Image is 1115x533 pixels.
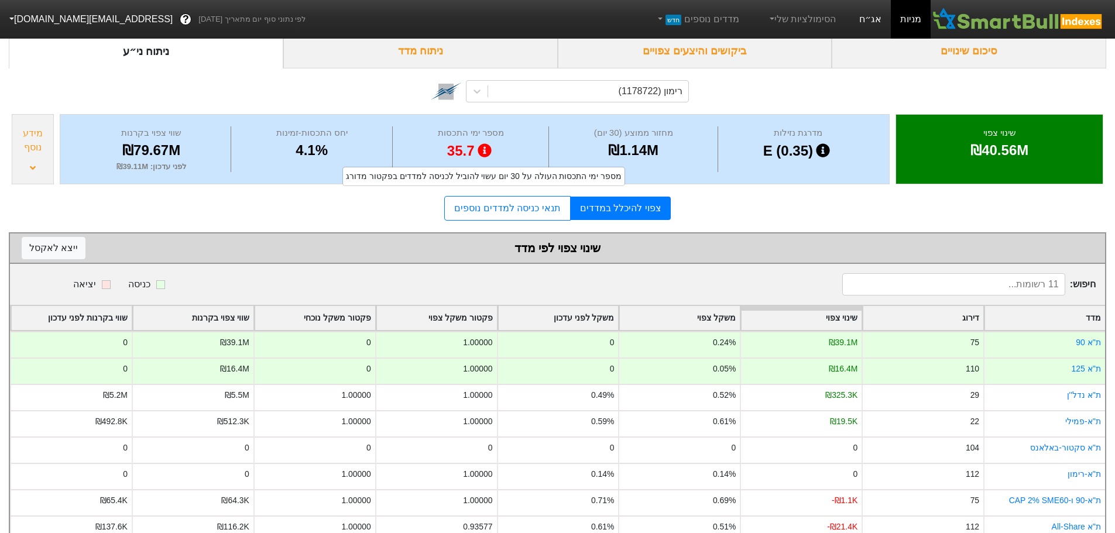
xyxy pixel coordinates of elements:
[853,442,857,454] div: 0
[591,415,614,428] div: 0.59%
[73,277,96,291] div: יציאה
[463,336,492,349] div: 1.00000
[931,8,1106,31] img: SmartBull
[123,468,128,480] div: 0
[95,521,128,533] div: ₪137.6K
[463,389,492,401] div: 1.00000
[558,34,832,68] div: ביקושים והיצעים צפויים
[966,442,979,454] div: 104
[396,140,546,162] div: 35.7
[341,468,370,480] div: 1.00000
[341,389,370,401] div: 1.00000
[103,389,128,401] div: ₪5.2M
[966,363,979,375] div: 110
[255,306,375,330] div: Toggle SortBy
[234,140,389,161] div: 4.1%
[830,415,857,428] div: ₪19.5K
[911,140,1088,161] div: ₪40.56M
[651,8,744,31] a: מדדים נוספיםחדש
[198,13,306,25] span: לפי נתוני סוף יום מתאריך [DATE]
[741,306,862,330] div: Toggle SortBy
[970,415,979,428] div: 22
[245,442,249,454] div: 0
[713,363,736,375] div: 0.05%
[22,239,1093,257] div: שינוי צפוי לפי מדד
[245,468,249,480] div: 0
[498,306,619,330] div: Toggle SortBy
[591,494,614,507] div: 0.71%
[842,273,1096,295] span: חיפוש :
[827,521,857,533] div: -₪21.4K
[984,306,1105,330] div: Toggle SortBy
[463,363,492,375] div: 1.00000
[970,494,979,507] div: 75
[221,494,249,507] div: ₪64.3K
[75,161,228,173] div: לפני עדכון : ₪39.11M
[283,34,558,68] div: ניתוח מדד
[220,363,249,375] div: ₪16.4M
[1072,364,1101,373] a: ת''א 125
[217,415,249,428] div: ₪512.3K
[665,15,681,25] span: חדש
[713,494,736,507] div: 0.69%
[863,306,983,330] div: Toggle SortBy
[1052,522,1101,531] a: ת''א All-Share
[763,8,841,31] a: הסימולציות שלי
[829,363,858,375] div: ₪16.4M
[832,494,857,507] div: -₪1.1K
[75,140,228,161] div: ₪79.67M
[220,336,249,349] div: ₪39.1M
[128,277,150,291] div: כניסה
[463,468,492,480] div: 1.00000
[1076,338,1101,347] a: ת''א 90
[225,389,249,401] div: ₪5.5M
[829,336,858,349] div: ₪39.1M
[396,126,546,140] div: מספר ימי התכסות
[713,415,736,428] div: 0.61%
[832,34,1106,68] div: סיכום שינויים
[1009,496,1101,505] a: ת"א-90 ו-CAP 2% SME60
[463,494,492,507] div: 1.00000
[366,363,371,375] div: 0
[75,126,228,140] div: שווי צפוי בקרנות
[713,468,736,480] div: 0.14%
[571,197,671,220] a: צפוי להיכלל במדדים
[591,389,614,401] div: 0.49%
[842,273,1065,295] input: 11 רשומות...
[619,84,682,98] div: רימון (1178722)
[619,306,740,330] div: Toggle SortBy
[15,126,50,154] div: מידע נוסף
[966,468,979,480] div: 112
[713,521,736,533] div: 0.51%
[970,336,979,349] div: 75
[966,521,979,533] div: 112
[1030,443,1101,452] a: ת''א סקטור-באלאנס
[366,336,371,349] div: 0
[1067,390,1101,400] a: ת''א נדל''ן
[366,442,371,454] div: 0
[610,336,615,349] div: 0
[234,126,389,140] div: יחס התכסות-זמינות
[95,415,128,428] div: ₪492.8K
[123,336,128,349] div: 0
[552,140,715,161] div: ₪1.14M
[970,389,979,401] div: 29
[1065,417,1101,426] a: ת''א-פמילי
[463,521,492,533] div: 0.93577
[123,363,128,375] div: 0
[732,442,736,454] div: 0
[721,126,874,140] div: מדרגת נזילות
[431,76,461,106] img: tase link
[825,389,857,401] div: ₪325.3K
[183,12,189,27] span: ?
[376,306,497,330] div: Toggle SortBy
[11,306,132,330] div: Toggle SortBy
[22,237,85,259] button: ייצא לאקסל
[123,442,128,454] div: 0
[133,306,253,330] div: Toggle SortBy
[488,442,493,454] div: 0
[610,363,615,375] div: 0
[552,126,715,140] div: מחזור ממוצע (30 יום)
[341,494,370,507] div: 1.00000
[721,140,874,162] div: E (0.35)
